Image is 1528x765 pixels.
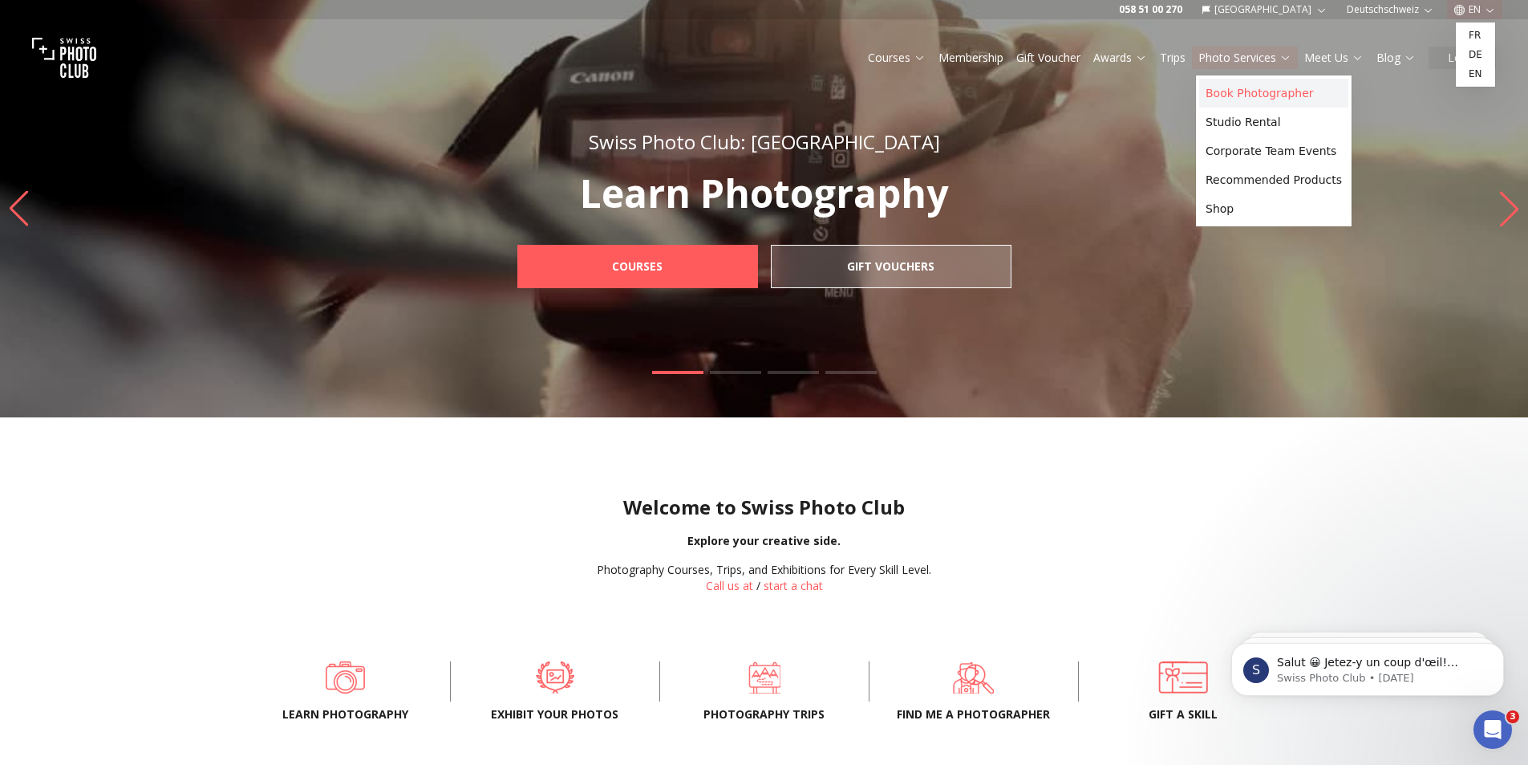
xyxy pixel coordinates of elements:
b: Gift Vouchers [847,258,934,275]
a: Learn Photography [267,661,424,694]
span: Exhibit your photos [476,706,634,722]
iframe: Intercom notifications message [1207,609,1528,722]
a: Meet Us [1304,50,1364,66]
a: Shop [1199,194,1348,223]
span: 3 [1506,710,1519,723]
a: Call us at [706,578,753,593]
a: Gift a skill [1104,661,1262,694]
p: Learn Photography [482,174,1047,213]
a: 058 51 00 270 [1119,3,1182,16]
button: Courses [861,47,932,69]
a: Studio Rental [1199,108,1348,136]
button: Awards [1087,47,1153,69]
span: Photography trips [686,706,843,722]
button: Membership [932,47,1010,69]
a: Courses [868,50,926,66]
button: Meet Us [1298,47,1370,69]
a: fr [1459,26,1492,45]
span: Learn Photography [267,706,424,722]
a: Find me a photographer [895,661,1052,694]
a: Gift Vouchers [771,245,1011,288]
span: Swiss Photo Club: [GEOGRAPHIC_DATA] [589,128,940,155]
button: Trips [1153,47,1192,69]
span: Find me a photographer [895,706,1052,722]
a: Exhibit your photos [476,661,634,694]
a: Recommended Products [1199,165,1348,194]
a: Gift Voucher [1016,50,1080,66]
iframe: Intercom live chat [1473,710,1512,749]
a: Blog [1376,50,1416,66]
a: Book Photographer [1199,79,1348,108]
a: Membership [938,50,1003,66]
button: Login [1429,47,1496,69]
a: Photography trips [686,661,843,694]
img: Swiss photo club [32,26,96,90]
div: EN [1456,22,1495,87]
button: Gift Voucher [1010,47,1087,69]
div: Photography Courses, Trips, and Exhibitions for Every Skill Level. [597,562,931,578]
button: start a chat [764,578,823,594]
a: de [1459,45,1492,64]
b: Courses [612,258,663,275]
button: Photo Services [1192,47,1298,69]
a: Courses [517,245,758,288]
a: en [1459,64,1492,83]
a: Awards [1093,50,1147,66]
a: Trips [1160,50,1186,66]
a: Photo Services [1198,50,1291,66]
div: Explore your creative side. [13,533,1515,549]
span: Gift a skill [1104,706,1262,722]
a: Corporate Team Events [1199,136,1348,165]
button: Blog [1370,47,1422,69]
h1: Welcome to Swiss Photo Club [13,494,1515,520]
div: / [597,562,931,594]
